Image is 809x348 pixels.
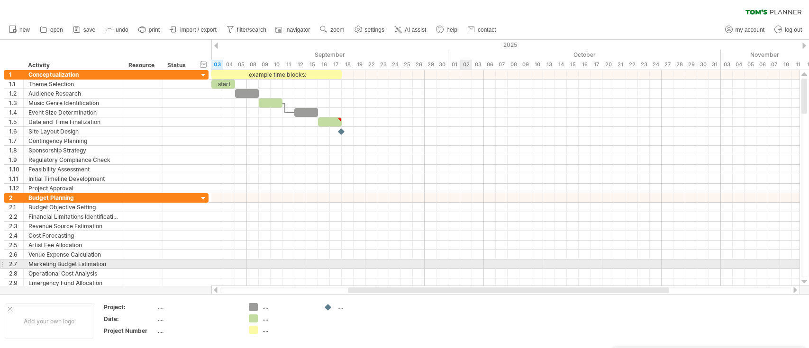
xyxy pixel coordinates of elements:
span: open [50,27,63,33]
div: Date: [104,315,156,323]
div: Feasibility Assessment [28,165,119,174]
div: .... [263,314,314,322]
div: 1.1 [9,80,23,89]
a: AI assist [392,24,429,36]
div: 1.3 [9,98,23,107]
a: log out [772,24,805,36]
div: Friday, 24 October 2025 [650,60,662,70]
div: Tuesday, 28 October 2025 [673,60,685,70]
div: Tuesday, 7 October 2025 [496,60,508,70]
span: log out [785,27,802,33]
div: 1.4 [9,108,23,117]
div: Thursday, 11 September 2025 [282,60,294,70]
span: undo [116,27,128,33]
div: 2.1 [9,203,23,212]
a: filter/search [224,24,269,36]
div: 2 [9,193,23,202]
div: September 2025 [188,50,448,60]
a: my account [723,24,767,36]
div: Monday, 6 October 2025 [484,60,496,70]
div: Wednesday, 5 November 2025 [745,60,756,70]
div: 1.10 [9,165,23,174]
div: Wednesday, 22 October 2025 [626,60,638,70]
a: zoom [318,24,347,36]
div: Thursday, 18 September 2025 [342,60,354,70]
div: Status [167,61,188,70]
div: Emergency Fund Allocation [28,278,119,287]
div: Wednesday, 29 October 2025 [685,60,697,70]
div: 2.3 [9,222,23,231]
a: navigator [274,24,313,36]
div: 1.11 [9,174,23,183]
a: save [71,24,98,36]
div: .... [337,303,389,311]
div: .... [158,303,237,311]
a: undo [103,24,131,36]
div: Tuesday, 21 October 2025 [614,60,626,70]
div: Friday, 7 November 2025 [768,60,780,70]
div: October 2025 [448,50,721,60]
div: Wednesday, 24 September 2025 [389,60,401,70]
div: Operational Cost Analysis [28,269,119,278]
div: Thursday, 25 September 2025 [401,60,413,70]
div: 1.6 [9,127,23,136]
div: Monday, 20 October 2025 [602,60,614,70]
span: navigator [287,27,310,33]
div: .... [158,327,237,335]
div: Monday, 3 November 2025 [721,60,733,70]
div: .... [263,326,314,334]
div: Site Layout Design [28,127,119,136]
a: help [434,24,460,36]
div: Artist Fee Allocation [28,241,119,250]
div: Venue Expense Calculation [28,250,119,259]
div: Tuesday, 16 September 2025 [318,60,330,70]
div: Wednesday, 15 October 2025 [567,60,579,70]
div: Tuesday, 4 November 2025 [733,60,745,70]
div: Conceptualization [28,70,119,79]
div: start [211,80,235,89]
div: Monday, 13 October 2025 [543,60,555,70]
span: zoom [330,27,344,33]
div: Thursday, 2 October 2025 [460,60,472,70]
div: Project: [104,303,156,311]
div: .... [263,303,314,311]
span: contact [478,27,496,33]
div: Tuesday, 9 September 2025 [259,60,271,70]
div: Monday, 22 September 2025 [365,60,377,70]
div: Project Approval [28,184,119,193]
div: Wednesday, 3 September 2025 [211,60,223,70]
div: Audience Research [28,89,119,98]
div: Thursday, 23 October 2025 [638,60,650,70]
div: Monday, 10 November 2025 [780,60,792,70]
div: Thursday, 9 October 2025 [519,60,531,70]
div: 2.5 [9,241,23,250]
div: Wednesday, 8 October 2025 [508,60,519,70]
div: .... [158,315,237,323]
div: Friday, 17 October 2025 [591,60,602,70]
div: 2.9 [9,278,23,287]
div: Activity [28,61,118,70]
div: 2.8 [9,269,23,278]
div: 1.9 [9,155,23,164]
div: Wednesday, 1 October 2025 [448,60,460,70]
div: Add your own logo [5,303,93,339]
div: Budget Planning [28,193,119,202]
span: save [83,27,95,33]
div: Wednesday, 17 September 2025 [330,60,342,70]
a: settings [352,24,387,36]
div: Thursday, 4 September 2025 [223,60,235,70]
div: Music Genre Identification [28,98,119,107]
div: Monday, 8 September 2025 [247,60,259,70]
span: AI assist [405,27,426,33]
div: Theme Selection [28,80,119,89]
div: Friday, 12 September 2025 [294,60,306,70]
span: my account [736,27,764,33]
div: Thursday, 16 October 2025 [579,60,591,70]
div: Cost Forecasting [28,231,119,240]
div: Wednesday, 10 September 2025 [271,60,282,70]
a: open [37,24,66,36]
div: 1 [9,70,23,79]
div: 2.7 [9,259,23,268]
div: Tuesday, 11 November 2025 [792,60,804,70]
div: example time blocks: [211,70,342,79]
